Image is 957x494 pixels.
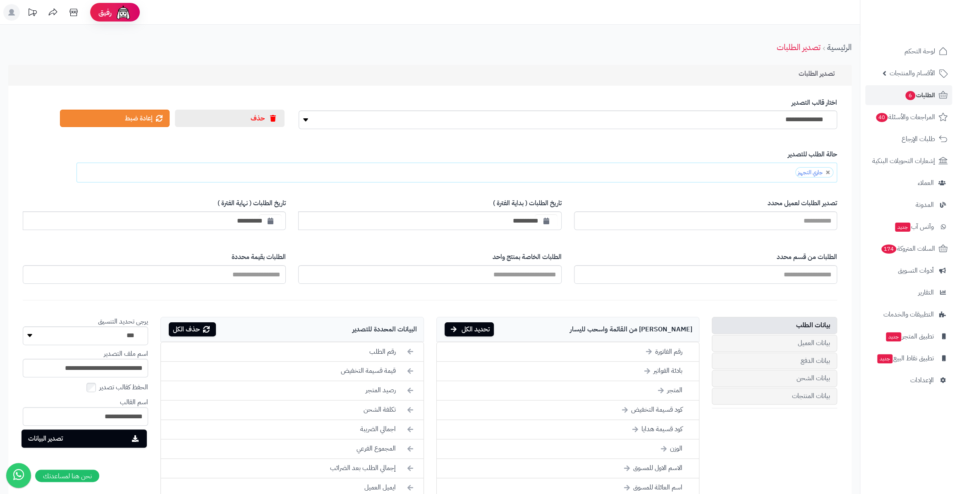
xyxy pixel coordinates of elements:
[23,199,286,208] label: تاريخ الطلبات ( نهاية الفترة )
[23,317,148,345] li: يرجى تحديد التنسيق
[875,111,935,123] span: المراجعات والأسئلة
[827,41,852,53] a: الرئيسية
[22,429,147,448] button: تصدير البيانات
[883,309,934,320] span: التطبيقات والخدمات
[865,305,952,324] a: التطبيقات والخدمات
[918,287,934,298] span: التقارير
[161,400,423,420] li: تكلفة الشحن
[880,243,935,254] span: السلات المتروكة
[574,199,837,208] label: تصدير الطلبات لعميل محدد
[712,388,837,405] a: بيانات المنتجات
[904,89,935,101] span: الطلبات
[865,239,952,259] a: السلات المتروكة174
[437,400,699,420] li: كود قسيمة التخفيض
[865,173,952,193] a: العملاء
[169,322,216,336] div: حذف الكل
[894,221,934,233] span: وآتس آب
[877,354,892,363] span: جديد
[876,353,934,364] span: تطبيق نقاط البيع
[437,362,699,381] li: بادئة الفواتير
[298,252,561,262] label: الطلبات الخاصة بمنتج واحد
[175,110,285,127] button: حذف
[712,317,837,334] a: بيانات الطلب
[777,41,821,53] a: تصدير الطلبات
[918,177,934,189] span: العملاء
[92,150,837,159] label: حالة الطلب للتصدير
[115,4,132,21] img: ai-face.png
[865,41,952,61] a: لوحة التحكم
[574,252,837,262] label: الطلبات من قسم محدد
[23,349,148,377] li: اسم ملف التصدير
[98,7,112,17] span: رفيق
[60,110,170,127] a: إعادة ضبط
[160,317,423,342] div: البيانات المحددة للتصدير
[898,265,934,276] span: أدوات التسويق
[437,439,699,459] li: الوزن
[712,335,837,352] a: بيانات العميل
[798,168,823,176] span: جاري التجهيز
[865,85,952,105] a: الطلبات6
[865,217,952,237] a: وآتس آبجديد
[865,326,952,346] a: تطبيق المتجرجديد
[902,133,935,145] span: طلبات الإرجاع
[872,155,935,167] span: إشعارات التحويلات البنكية
[437,459,699,478] li: الاسم الاول للمسوق
[910,374,934,386] span: الإعدادات
[437,420,699,439] li: كود قسيمة هدايا
[712,353,837,369] a: بيانات الدفع
[886,332,901,341] span: جديد
[865,261,952,281] a: أدوات التسويق
[712,370,837,387] a: بيانات الشحن
[298,98,837,108] label: اختار قالب التصدير
[865,129,952,149] a: طلبات الإرجاع
[799,70,845,78] h3: تصدير الطلبات
[161,420,423,439] li: اجمالي الضريبة
[865,370,952,390] a: الإعدادات
[890,67,935,79] span: الأقسام والمنتجات
[865,151,952,171] a: إشعارات التحويلات البنكية
[23,398,148,426] li: اسم القالب
[885,331,934,342] span: تطبيق المتجر
[876,113,888,122] span: 40
[904,46,935,57] span: لوحة التحكم
[161,362,423,381] li: قيمة قسيمة التخفيض
[905,91,915,100] span: 6
[445,322,494,336] div: تحديد الكل
[161,439,423,459] li: المجموع الفرعي
[865,107,952,127] a: المراجعات والأسئلة40
[298,199,561,208] label: تاريخ الطلبات ( بداية الفترة )
[22,4,43,23] a: تحديثات المنصة
[865,195,952,215] a: المدونة
[436,317,699,342] div: [PERSON_NAME] من القائمة واسحب لليسار
[865,348,952,368] a: تطبيق نقاط البيعجديد
[161,459,423,478] li: إجمالي الطلب بعد الضرائب
[865,283,952,302] a: التقارير
[895,223,910,232] span: جديد
[23,381,148,393] li: الحفظ كقالب تصدير
[437,381,699,400] li: المتجر
[23,252,286,262] label: الطلبات بقيمة محددة
[881,245,896,254] span: 174
[437,342,699,362] li: رقم الفاتورة
[161,381,423,400] li: رصيد المتجر
[161,342,423,362] li: رقم الطلب
[916,199,934,211] span: المدونة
